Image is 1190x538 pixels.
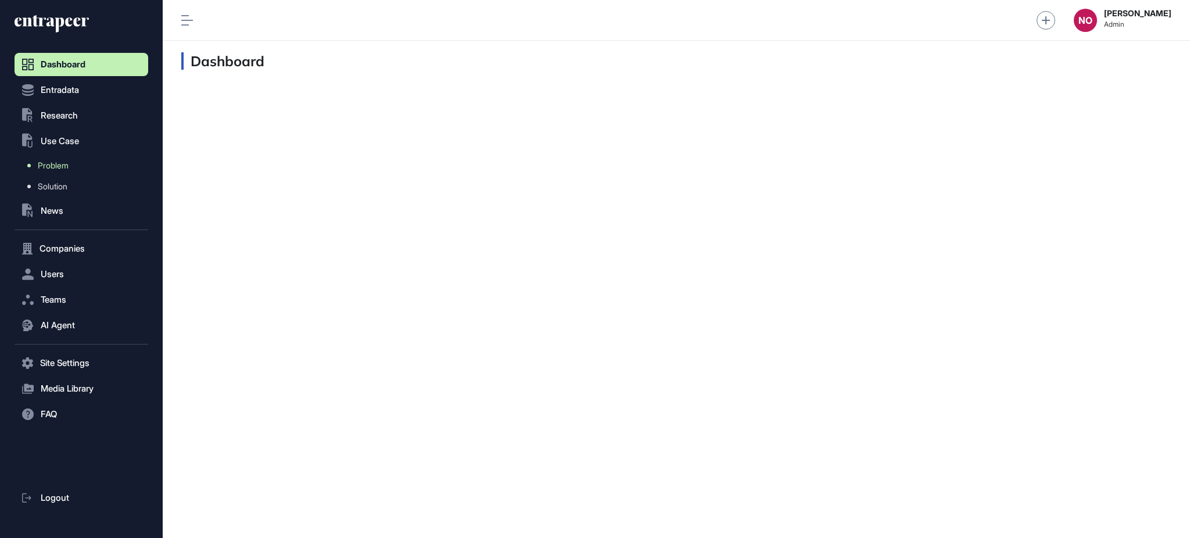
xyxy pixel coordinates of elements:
a: Dashboard [15,53,148,76]
button: Use Case [15,130,148,153]
span: Research [41,111,78,120]
a: Solution [20,176,148,197]
a: Logout [15,486,148,510]
button: FAQ [15,403,148,426]
span: Teams [41,295,66,304]
span: FAQ [41,410,57,419]
span: Site Settings [40,358,89,368]
span: Logout [41,493,69,503]
span: Companies [40,244,85,253]
button: Companies [15,237,148,260]
span: Entradata [41,85,79,95]
span: Users [41,270,64,279]
span: Use Case [41,137,79,146]
button: Teams [15,288,148,311]
strong: [PERSON_NAME] [1104,9,1171,18]
button: Users [15,263,148,286]
span: Problem [38,161,69,170]
button: Entradata [15,78,148,102]
span: AI Agent [41,321,75,330]
button: News [15,199,148,223]
button: NO [1074,9,1097,32]
span: Dashboard [41,60,85,69]
span: Admin [1104,20,1171,28]
a: Problem [20,155,148,176]
button: Research [15,104,148,127]
button: Media Library [15,377,148,400]
span: Media Library [41,384,94,393]
span: News [41,206,63,216]
span: Solution [38,182,67,191]
h3: Dashboard [181,52,264,70]
button: AI Agent [15,314,148,337]
button: Site Settings [15,352,148,375]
